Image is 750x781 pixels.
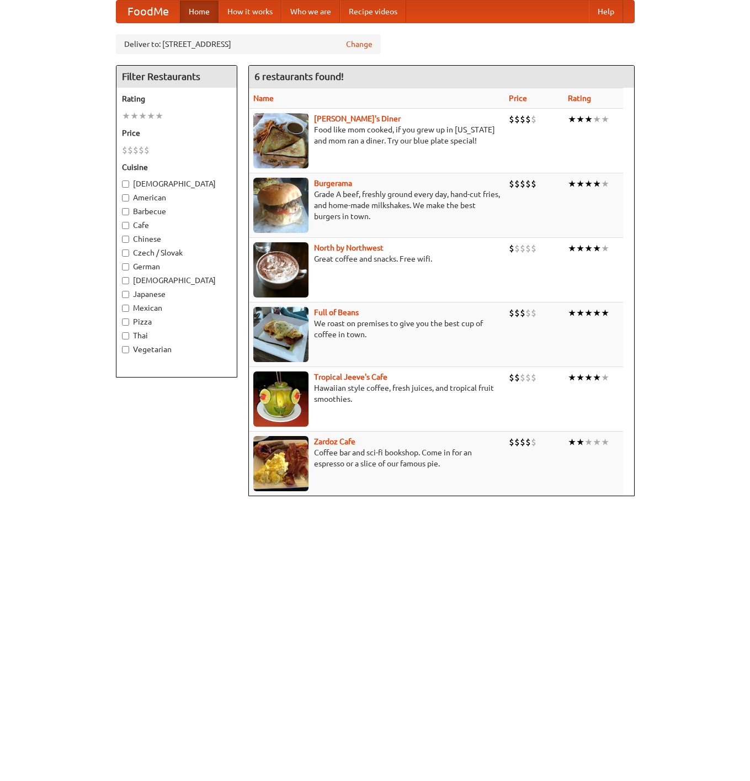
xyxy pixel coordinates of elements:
[122,346,129,353] input: Vegetarian
[116,66,237,88] h4: Filter Restaurants
[314,308,359,317] b: Full of Beans
[584,113,593,125] li: ★
[116,1,180,23] a: FoodMe
[593,371,601,384] li: ★
[525,307,531,319] li: $
[155,110,163,122] li: ★
[601,178,609,190] li: ★
[122,289,231,300] label: Japanese
[122,332,129,339] input: Thai
[514,242,520,254] li: $
[520,436,525,448] li: $
[122,247,231,258] label: Czech / Slovak
[122,318,129,326] input: Pizza
[509,371,514,384] li: $
[122,208,129,215] input: Barbecue
[127,144,133,156] li: $
[568,113,576,125] li: ★
[122,194,129,201] input: American
[568,94,591,103] a: Rating
[525,371,531,384] li: $
[180,1,219,23] a: Home
[593,242,601,254] li: ★
[601,113,609,125] li: ★
[568,371,576,384] li: ★
[514,307,520,319] li: $
[525,436,531,448] li: $
[593,178,601,190] li: ★
[122,180,129,188] input: [DEMOGRAPHIC_DATA]
[601,436,609,448] li: ★
[601,371,609,384] li: ★
[122,316,231,327] label: Pizza
[593,307,601,319] li: ★
[531,371,536,384] li: $
[122,178,231,189] label: [DEMOGRAPHIC_DATA]
[514,436,520,448] li: $
[601,307,609,319] li: ★
[253,242,308,297] img: north.jpg
[509,436,514,448] li: $
[139,144,144,156] li: $
[122,344,231,355] label: Vegetarian
[589,1,623,23] a: Help
[133,144,139,156] li: $
[253,189,500,222] p: Grade A beef, freshly ground every day, hand-cut fries, and home-made milkshakes. We make the bes...
[520,242,525,254] li: $
[147,110,155,122] li: ★
[253,124,500,146] p: Food like mom cooked, if you grew up in [US_STATE] and mom ran a diner. Try our blue plate special!
[576,178,584,190] li: ★
[253,318,500,340] p: We roast on premises to give you the best cup of coffee in town.
[122,263,129,270] input: German
[122,93,231,104] h5: Rating
[253,94,274,103] a: Name
[130,110,139,122] li: ★
[314,437,355,446] a: Zardoz Cafe
[346,39,373,50] a: Change
[520,307,525,319] li: $
[122,110,130,122] li: ★
[254,71,344,82] ng-pluralize: 6 restaurants found!
[314,114,401,123] b: [PERSON_NAME]'s Diner
[253,371,308,427] img: jeeves.jpg
[340,1,406,23] a: Recipe videos
[253,253,500,264] p: Great coffee and snacks. Free wifi.
[314,373,387,381] a: Tropical Jeeve's Cafe
[584,371,593,384] li: ★
[568,307,576,319] li: ★
[122,275,231,286] label: [DEMOGRAPHIC_DATA]
[568,436,576,448] li: ★
[144,144,150,156] li: $
[525,113,531,125] li: $
[576,242,584,254] li: ★
[509,307,514,319] li: $
[531,307,536,319] li: $
[122,277,129,284] input: [DEMOGRAPHIC_DATA]
[253,382,500,405] p: Hawaiian style coffee, fresh juices, and tropical fruit smoothies.
[122,144,127,156] li: $
[520,113,525,125] li: $
[509,94,527,103] a: Price
[576,436,584,448] li: ★
[568,242,576,254] li: ★
[122,206,231,217] label: Barbecue
[253,113,308,168] img: sallys.jpg
[514,178,520,190] li: $
[116,34,381,54] div: Deliver to: [STREET_ADDRESS]
[509,242,514,254] li: $
[314,243,384,252] a: North by Northwest
[568,178,576,190] li: ★
[514,371,520,384] li: $
[122,192,231,203] label: American
[122,220,231,231] label: Cafe
[531,178,536,190] li: $
[576,113,584,125] li: ★
[281,1,340,23] a: Who we are
[122,330,231,341] label: Thai
[253,307,308,362] img: beans.jpg
[122,222,129,229] input: Cafe
[122,302,231,314] label: Mexican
